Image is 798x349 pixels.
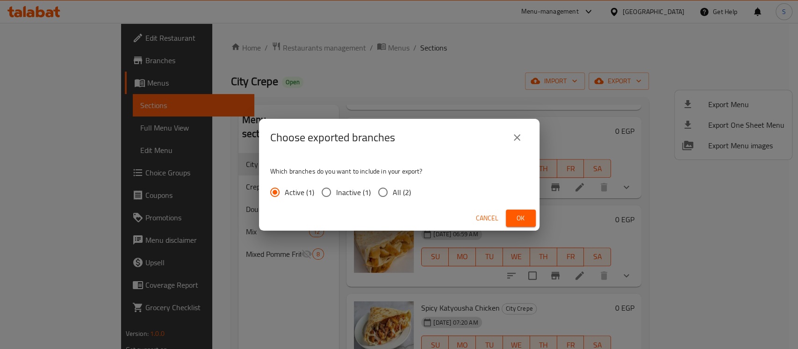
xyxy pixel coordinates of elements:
span: Active (1) [285,187,314,198]
span: Cancel [476,212,498,224]
button: Cancel [472,210,502,227]
button: close [506,126,528,149]
h2: Choose exported branches [270,130,395,145]
span: All (2) [393,187,411,198]
button: Ok [506,210,536,227]
p: Which branches do you want to include in your export? [270,167,528,176]
span: Inactive (1) [336,187,371,198]
span: Ok [513,212,528,224]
